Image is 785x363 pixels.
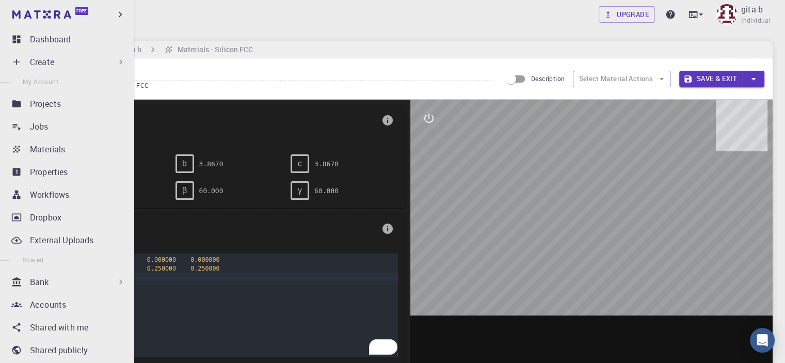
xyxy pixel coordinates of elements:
span: 0.250000 [190,265,219,272]
p: Jobs [30,120,49,133]
p: Dashboard [30,33,71,45]
button: Save & Exit [679,71,743,87]
button: info [377,218,398,239]
div: Create [8,52,130,72]
span: 0.000000 [147,256,176,263]
span: Individual [741,15,771,26]
pre: 60.000 [314,182,339,200]
p: Shared publicly [30,344,88,356]
span: Lattice [60,112,377,129]
span: Support [21,7,58,17]
a: Workflows [8,184,130,205]
a: Properties [8,162,130,182]
a: Upgrade [599,6,655,23]
button: Select Material Actions [573,71,671,87]
p: Dropbox [30,211,61,224]
span: b [182,159,187,168]
h6: Materials - Silicon FCC [173,44,253,55]
a: Dropbox [8,207,130,228]
span: c [298,159,302,168]
a: External Uploads [8,230,130,250]
p: Materials [30,143,65,155]
pre: 3.8670 [199,155,223,173]
p: Create [30,56,54,68]
p: External Uploads [30,234,93,246]
div: Open Intercom Messenger [750,328,775,353]
div: Bank [8,272,130,292]
span: γ [298,186,302,195]
span: Description [531,74,565,83]
p: Bank [30,276,49,288]
button: info [377,110,398,131]
p: Workflows [30,188,69,201]
img: gita b [716,4,737,25]
a: Projects [8,93,130,114]
span: 0.250000 [147,265,176,272]
a: Materials [8,139,130,160]
a: Shared publicly [8,340,130,360]
pre: 60.000 [199,182,223,200]
p: Shared with me [30,321,88,334]
p: Properties [30,166,68,178]
a: Accounts [8,294,130,315]
nav: breadcrumb [52,44,255,55]
a: Jobs [8,116,130,137]
p: Projects [30,98,61,110]
span: FCC [136,81,153,89]
pre: 3.8670 [314,155,339,173]
span: My Account [23,77,58,86]
a: Shared with me [8,317,130,338]
span: Shared [23,256,43,264]
div: To enrich screen reader interactions, please activate Accessibility in Grammarly extension settings [75,254,397,357]
span: 0.000000 [190,256,219,263]
a: Dashboard [8,29,130,50]
span: β [182,186,187,195]
img: logo [12,10,71,19]
p: Accounts [30,298,66,311]
p: gita b [741,3,763,15]
span: Basis [60,220,377,237]
span: FCC [60,129,377,138]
